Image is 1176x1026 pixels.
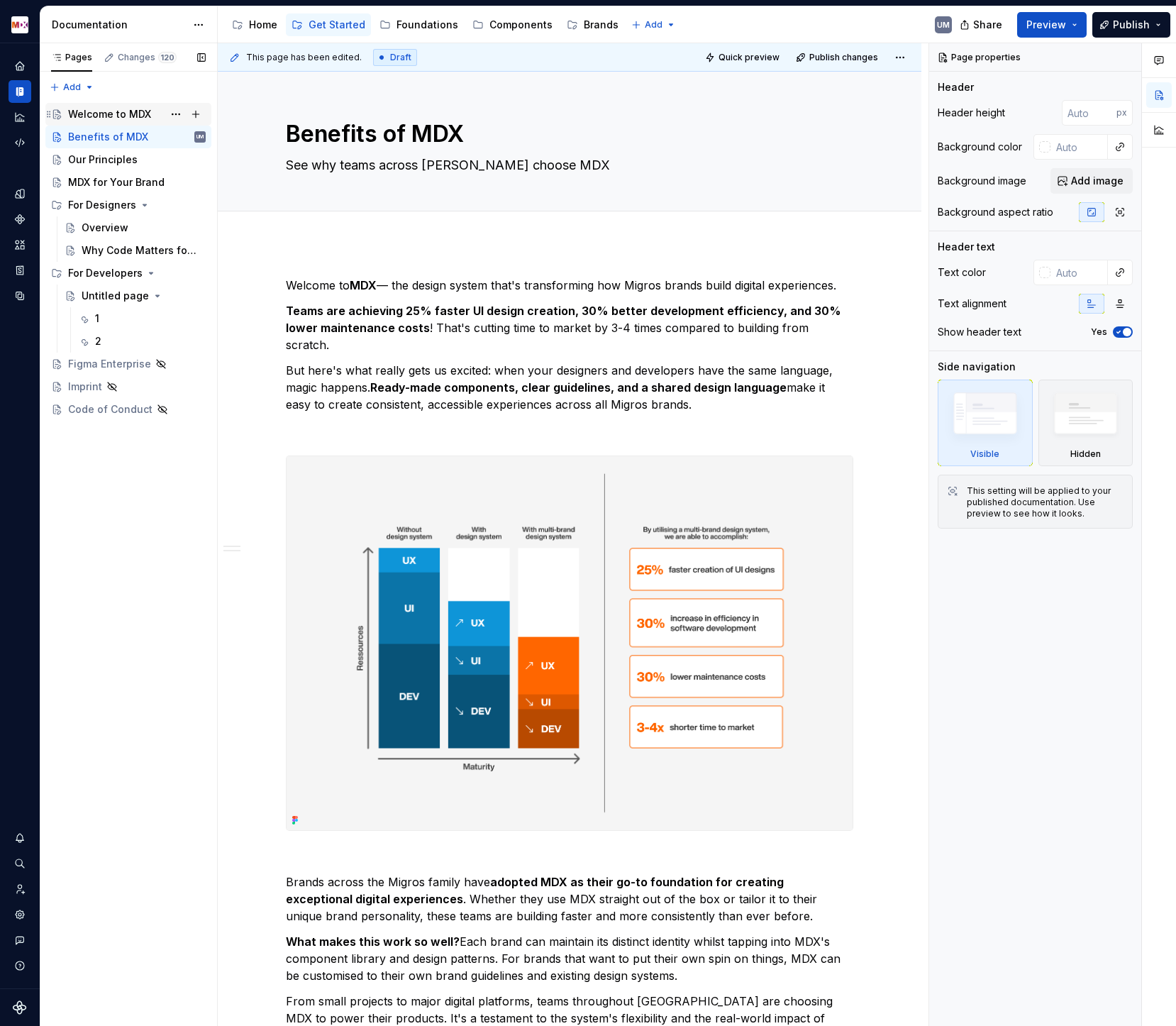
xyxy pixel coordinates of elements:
[82,221,128,235] div: Overview
[286,304,844,335] strong: Teams are achieving 25% faster UI design creation, 30% better development efficiency, and 30% low...
[246,52,362,63] span: This page has been edited.
[45,148,211,171] a: Our Principles
[701,48,786,67] button: Quick preview
[287,456,853,830] img: fbdb61a5-15e7-48e7-b7c5-c4b6ed421257.png
[286,934,460,949] strong: What makes this work so well?
[9,182,31,205] a: Design tokens
[286,302,853,353] p: ! That's cutting time to market by 3-4 times compared to building from scratch.
[937,19,950,31] div: UM
[283,154,850,177] textarea: See why teams across [PERSON_NAME] choose MDX
[9,131,31,154] a: Code automation
[9,233,31,256] a: Assets
[467,13,558,36] a: Components
[68,402,152,417] div: Code of Conduct
[45,77,99,97] button: Add
[45,353,211,375] a: Figma Enterprise
[9,852,31,875] div: Search ⌘K
[645,19,662,31] span: Add
[95,334,101,348] div: 2
[390,52,411,63] span: Draft
[68,130,148,144] div: Benefits of MDX
[374,13,464,36] a: Foundations
[286,933,853,984] p: Each brand can maintain its distinct identity whilst tapping into MDX's component library and des...
[286,875,787,906] strong: adopted MDX as their go-to foundation for creating exceptional digital experiences
[45,398,211,421] a: Code of Conduct
[286,13,371,36] a: Get Started
[938,240,995,254] div: Header text
[1050,134,1108,160] input: Auto
[45,126,211,148] a: Benefits of MDXUM
[45,171,211,194] a: MDX for Your Brand
[45,103,211,126] a: Welcome to MDX
[1116,107,1127,118] p: px
[158,52,177,63] span: 120
[82,289,149,303] div: Untitled page
[68,198,136,212] div: For Designers
[370,380,787,395] strong: Ready-made components, clear guidelines, and a shared design language
[561,13,624,36] a: Brands
[226,13,283,36] a: Home
[967,485,1124,519] div: This setting will be applied to your published documentation. Use preview to see how it looks.
[11,16,28,33] img: e41497f2-3305-4231-9db9-dd4d728291db.png
[1026,18,1066,32] span: Preview
[809,52,878,63] span: Publish changes
[1071,174,1124,188] span: Add image
[1050,260,1108,285] input: Auto
[9,259,31,282] a: Storybook stories
[72,330,211,353] a: 2
[350,278,377,292] strong: MDX
[9,285,31,307] a: Data sources
[283,117,850,151] textarea: Benefits of MDX
[938,297,1006,311] div: Text alignment
[1113,18,1150,32] span: Publish
[1050,168,1133,194] button: Add image
[9,55,31,77] a: Home
[9,878,31,900] a: Invite team
[45,262,211,285] div: For Developers
[1038,380,1133,466] div: Hidden
[226,11,624,39] div: Page tree
[9,827,31,849] button: Notifications
[51,52,92,63] div: Pages
[68,175,165,189] div: MDX for Your Brand
[1091,326,1107,338] label: Yes
[68,153,138,167] div: Our Principles
[118,52,177,63] div: Changes
[68,266,143,280] div: For Developers
[970,448,999,460] div: Visible
[1092,12,1170,38] button: Publish
[68,357,151,371] div: Figma Enterprise
[9,106,31,128] a: Analytics
[396,18,458,32] div: Foundations
[52,18,186,32] div: Documentation
[938,174,1026,188] div: Background image
[938,265,986,280] div: Text color
[9,929,31,951] div: Contact support
[792,48,884,67] button: Publish changes
[95,311,99,326] div: 1
[938,205,1053,219] div: Background aspect ratio
[45,375,211,398] a: Imprint
[9,208,31,231] div: Components
[13,1000,27,1015] svg: Supernova Logo
[63,82,81,93] span: Add
[9,903,31,926] a: Settings
[953,12,1011,38] button: Share
[68,380,102,394] div: Imprint
[938,325,1021,339] div: Show header text
[309,18,365,32] div: Get Started
[82,243,199,258] div: Why Code Matters for Designers
[719,52,780,63] span: Quick preview
[9,80,31,103] a: Documentation
[45,194,211,216] div: For Designers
